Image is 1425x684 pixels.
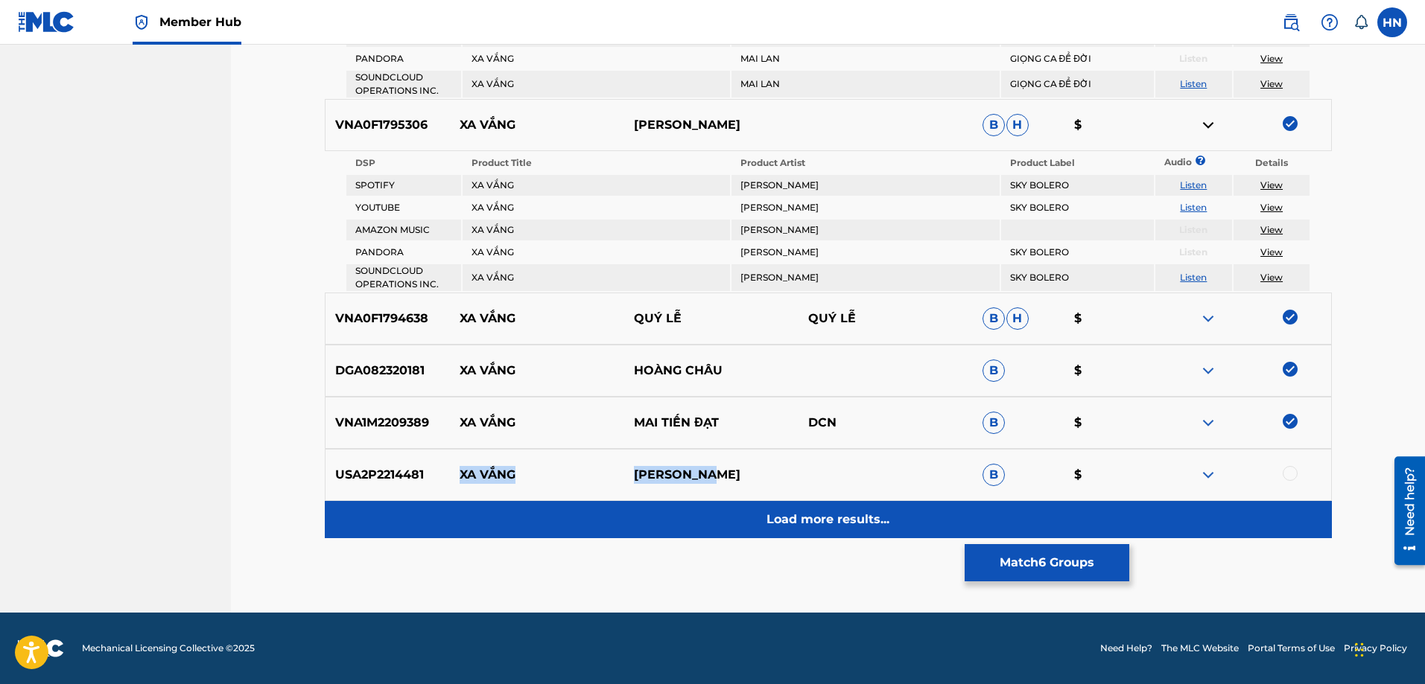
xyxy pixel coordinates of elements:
a: Portal Terms of Use [1248,642,1335,655]
a: View [1260,53,1283,64]
span: Member Hub [159,13,241,31]
p: [PERSON_NAME] [624,466,799,484]
td: GIỌNG CA ĐỂ ĐỜI [1001,71,1154,98]
p: MAI TIẾN ĐẠT [624,414,799,432]
td: SPOTIFY [346,175,461,196]
img: expand [1199,466,1217,484]
p: XA VẮNG [450,116,624,134]
a: View [1260,246,1283,258]
th: Product Label [1001,153,1154,173]
img: deselect [1283,116,1298,131]
p: XA VẮNG [450,414,624,432]
td: XA VẮNG [463,71,730,98]
td: SKY BOLERO [1001,264,1154,291]
span: B [983,114,1005,136]
span: B [983,307,1005,330]
span: B [983,412,1005,434]
a: The MLC Website [1161,642,1239,655]
a: View [1260,224,1283,235]
img: MLC Logo [18,11,75,33]
a: Listen [1180,202,1207,213]
p: QUÝ LỄ [799,310,973,327]
td: XA VẮNG [463,175,730,196]
a: Need Help? [1100,642,1152,655]
img: logo [18,639,64,657]
a: View [1260,179,1283,191]
th: Details [1234,153,1310,173]
button: Match6 Groups [965,544,1129,581]
div: Drag [1355,627,1364,672]
p: VNA0F1794638 [326,310,451,327]
img: deselect [1283,310,1298,325]
span: B [983,359,1005,382]
p: HOÀNG CHÂU [624,362,799,380]
td: YOUTUBE [346,197,461,218]
p: XA VẮNG [450,466,624,484]
p: XA VẮNG [450,310,624,327]
p: DGA082320181 [326,362,451,380]
img: deselect [1283,414,1298,429]
a: View [1260,272,1283,283]
td: SKY BOLERO [1001,175,1154,196]
img: contract [1199,116,1217,134]
td: XA VẮNG [463,242,730,263]
td: AMAZON MUSIC [346,220,461,240]
img: expand [1199,414,1217,432]
p: VNA0F1795306 [326,116,451,134]
td: MAI LAN [731,71,999,98]
div: User Menu [1377,7,1407,37]
td: SOUNDCLOUD OPERATIONS INC. [346,264,461,291]
td: XA VẮNG [463,48,730,69]
td: MAI LAN [731,48,999,69]
a: Listen [1180,272,1207,283]
img: search [1282,13,1300,31]
iframe: Chat Widget [1351,613,1425,684]
a: View [1260,78,1283,89]
p: VNA1M2209389 [326,414,451,432]
p: Audio [1155,156,1173,169]
span: Mechanical Licensing Collective © 2025 [82,642,255,655]
td: [PERSON_NAME] [731,175,999,196]
p: $ [1064,466,1157,484]
td: [PERSON_NAME] [731,220,999,240]
td: XA VẮNG [463,197,730,218]
td: PANDORA [346,242,461,263]
p: $ [1064,310,1157,327]
img: expand [1199,310,1217,327]
td: XA VẮNG [463,264,730,291]
td: SOUNDCLOUD OPERATIONS INC. [346,71,461,98]
img: help [1321,13,1339,31]
td: [PERSON_NAME] [731,197,999,218]
th: DSP [346,153,461,173]
a: Listen [1180,179,1207,191]
p: USA2P2214481 [326,466,451,484]
a: Public Search [1276,7,1306,37]
td: [PERSON_NAME] [731,264,999,291]
iframe: Resource Center [1383,451,1425,571]
div: Help [1315,7,1345,37]
td: SKY BOLERO [1001,197,1154,218]
div: Notifications [1353,15,1368,30]
th: Product Title [463,153,730,173]
p: QUÝ LỄ [624,310,799,327]
td: PANDORA [346,48,461,69]
a: Listen [1180,78,1207,89]
p: $ [1064,414,1157,432]
p: Listen [1155,246,1232,259]
p: XA VẮNG [450,362,624,380]
th: Product Artist [731,153,999,173]
p: $ [1064,362,1157,380]
p: $ [1064,116,1157,134]
p: Load more results... [767,511,889,528]
span: B [983,464,1005,486]
img: deselect [1283,362,1298,377]
td: XA VẮNG [463,220,730,240]
a: Privacy Policy [1344,642,1407,655]
td: [PERSON_NAME] [731,242,999,263]
p: Listen [1155,223,1232,237]
span: H [1006,307,1029,330]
